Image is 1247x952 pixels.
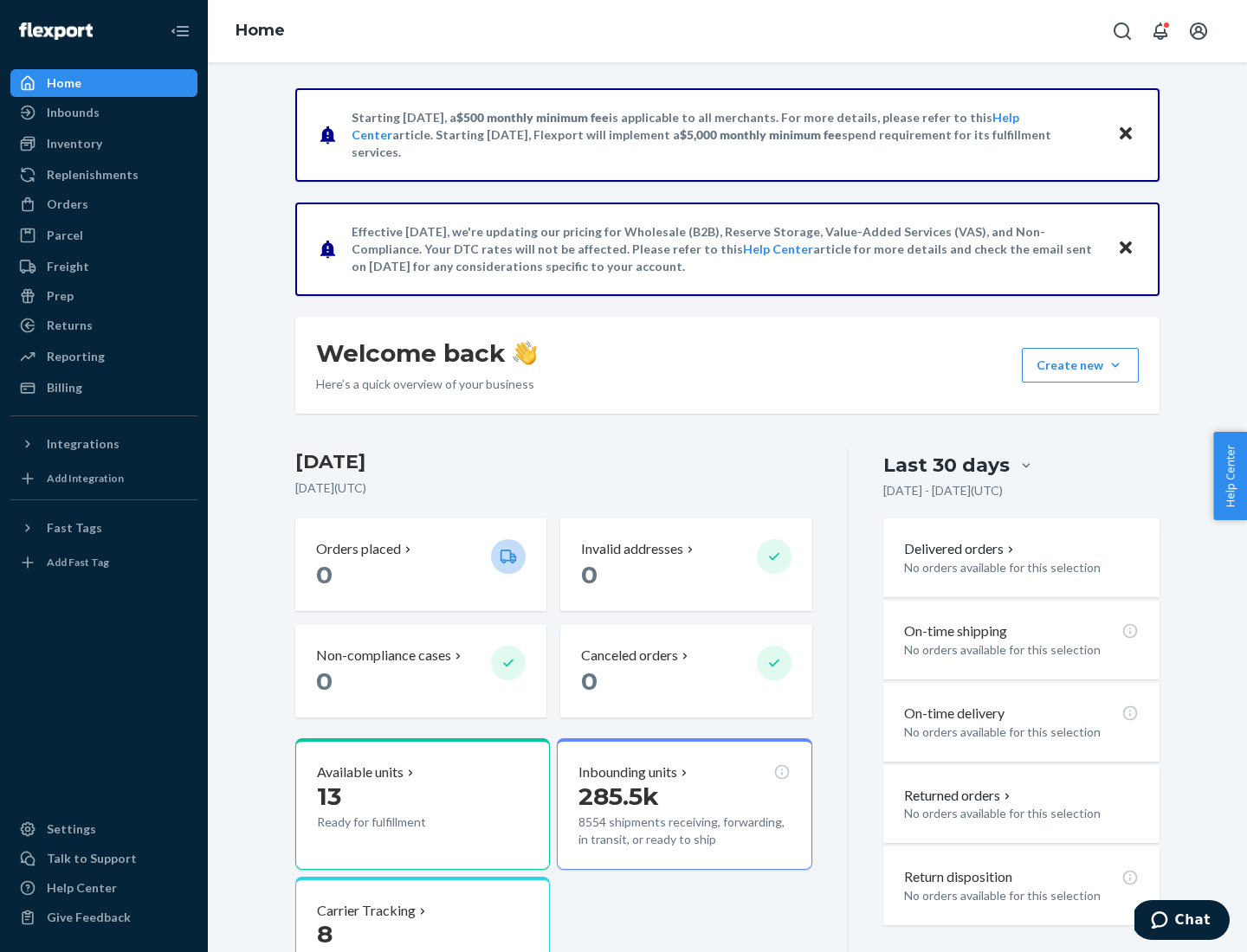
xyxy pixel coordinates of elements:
button: Talk to Support [10,845,197,872]
a: Inbounds [10,99,197,126]
div: Talk to Support [47,850,137,867]
button: Non-compliance cases 0 [295,625,546,717]
h1: Welcome back [316,338,537,369]
p: No orders available for this selection [904,887,1139,904]
a: Freight [10,253,197,280]
span: $500 monthly minimum fee [456,110,609,125]
a: Inventory [10,130,197,158]
span: 0 [316,666,333,696]
img: Flexport logo [19,23,93,40]
div: Prep [47,287,74,305]
div: Home [47,74,81,92]
a: Help Center [743,241,813,256]
a: Returns [10,312,197,339]
button: Open Search Box [1105,14,1140,48]
div: Freight [47,258,89,275]
button: Invalid addresses 0 [560,518,811,611]
a: Parcel [10,222,197,249]
button: Canceled orders 0 [560,625,811,717]
p: Return disposition [904,867,1012,887]
div: Parcel [47,227,83,244]
span: 8 [317,919,333,949]
img: hand-wave emoji [513,341,537,365]
div: Reporting [47,348,105,365]
div: Last 30 days [883,452,1010,479]
span: 13 [317,782,341,811]
div: Billing [47,379,82,396]
a: Replenishments [10,161,197,189]
button: Inbounding units285.5k8554 shipments receiving, forwarding, in transit, or ready to ship [557,738,811,870]
a: Reporting [10,343,197,370]
a: Orders [10,190,197,218]
div: Fast Tags [47,519,102,537]
a: Help Center [10,874,197,902]
button: Returned orders [904,786,1014,806]
button: Orders placed 0 [295,518,546,611]
div: Inventory [47,135,102,152]
p: Invalid addresses [581,539,683,559]
div: Add Fast Tag [47,555,109,569]
p: [DATE] ( UTC ) [295,479,812,497]
p: Non-compliance cases [316,646,451,666]
button: Close [1115,236,1137,261]
p: Available units [317,762,404,782]
p: On-time delivery [904,704,1005,724]
div: Settings [47,820,96,838]
p: On-time shipping [904,621,1007,641]
button: Fast Tags [10,514,197,542]
a: Home [10,69,197,97]
a: Home [236,21,285,40]
p: Canceled orders [581,646,678,666]
button: Delivered orders [904,539,1018,559]
span: $5,000 monthly minimum fee [680,127,842,142]
p: Ready for fulfillment [317,814,477,831]
span: 0 [581,560,598,589]
div: Integrations [47,435,120,453]
iframe: Opens a widget where you can chat to one of our agents [1134,900,1230,943]
button: Create new [1022,348,1139,383]
button: Close Navigation [163,14,197,48]
p: [DATE] - [DATE] ( UTC ) [883,482,1003,499]
p: No orders available for this selection [904,724,1139,741]
button: Open account menu [1181,14,1216,48]
p: Orders placed [316,539,401,559]
a: Billing [10,374,197,402]
p: 8554 shipments receiving, forwarding, in transit, or ready to ship [578,814,790,848]
a: Add Fast Tag [10,549,197,576]
button: Available units13Ready for fulfillment [295,738,550,870]
span: 285.5k [578,782,659,811]
div: Orders [47,196,88,213]
button: Open notifications [1143,14,1178,48]
ol: breadcrumbs [222,6,299,56]
button: Integrations [10,430,197,458]
p: Starting [DATE], a is applicable to all merchants. For more details, please refer to this article... [352,109,1101,161]
div: Replenishments [47,166,139,183]
p: Effective [DATE], we're updating our pricing for Wholesale (B2B), Reserve Storage, Value-Added Se... [352,223,1101,275]
p: Inbounding units [578,762,677,782]
span: 0 [316,560,333,589]
button: Help Center [1213,432,1247,520]
div: Returns [47,317,93,334]
button: Close [1115,122,1137,147]
span: 0 [581,666,598,696]
p: No orders available for this selection [904,805,1139,822]
h3: [DATE] [295,448,812,476]
p: Carrier Tracking [317,901,416,921]
button: Give Feedback [10,904,197,931]
div: Give Feedback [47,909,131,926]
p: No orders available for this selection [904,641,1139,659]
p: Here’s a quick overview of your business [316,376,537,393]
div: Inbounds [47,104,100,121]
a: Prep [10,282,197,310]
p: No orders available for this selection [904,559,1139,576]
div: Add Integration [47,471,124,486]
div: Help Center [47,879,117,897]
a: Settings [10,815,197,843]
a: Add Integration [10,465,197,492]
